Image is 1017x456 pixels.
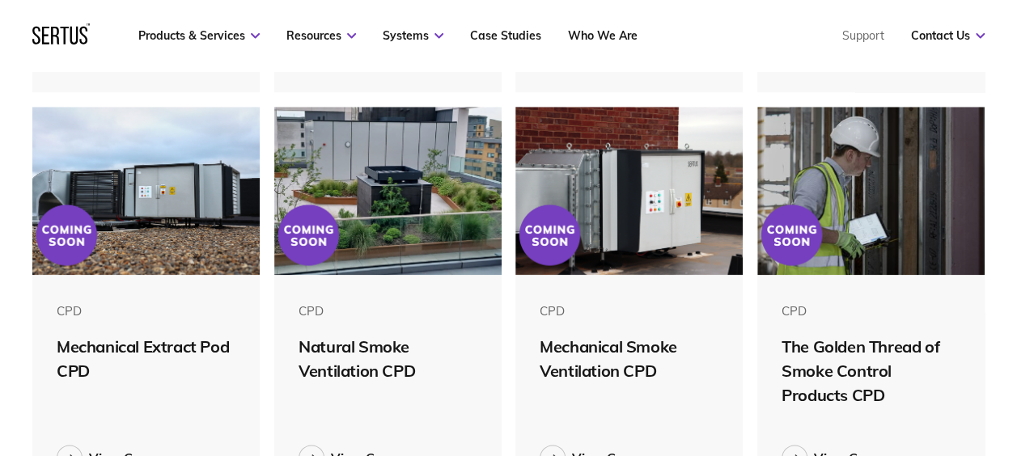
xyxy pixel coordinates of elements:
[138,28,260,43] a: Products & Services
[936,378,1017,456] iframe: Chat Widget
[57,303,235,319] div: CPD
[540,335,718,383] div: Mechanical Smoke Ventilation CPD
[568,28,638,43] a: Who We Are
[286,28,356,43] a: Resources
[470,28,541,43] a: Case Studies
[299,335,477,383] div: Natural Smoke Ventilation CPD
[782,303,960,319] div: CPD
[383,28,443,43] a: Systems
[540,303,718,319] div: CPD
[842,28,884,43] a: Support
[782,335,960,407] div: The Golden Thread of Smoke Control Products CPD
[57,335,235,383] div: Mechanical Extract Pod CPD
[911,28,985,43] a: Contact Us
[299,303,477,319] div: CPD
